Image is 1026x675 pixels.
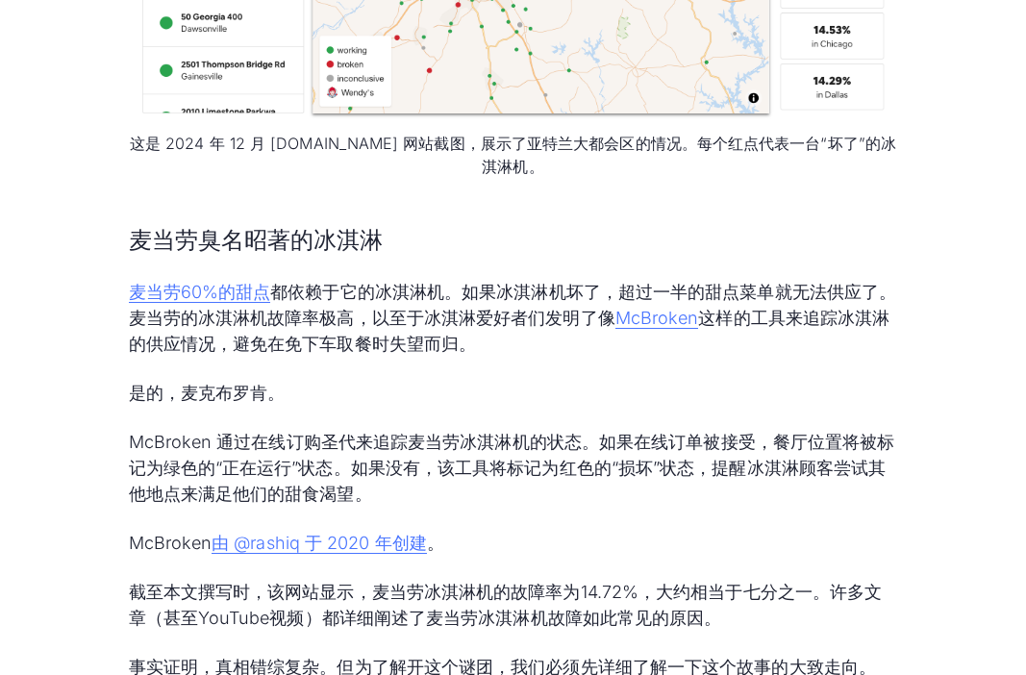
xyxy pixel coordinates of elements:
a: 麦当劳60%的甜点 [129,282,271,303]
font: 麦当劳臭名昭著的冰淇淋 [129,226,384,254]
font: 。 [427,533,444,553]
font: 这是 2024 年 12 月 [DOMAIN_NAME] 网站截图，展示了亚特兰大都会区的情况。每个红点代表一台“坏了”的冰淇淋机。 [130,134,896,176]
font: 都依赖于它的冰淇淋机。如果冰淇淋机坏了，超过一半的甜点菜单就无法供应了。麦当劳的冰淇淋机故障率极高，以至于冰淇淋爱好者们发明了像 [129,282,897,328]
a: 由 @rashiq 于 2020 年创建 [212,533,427,554]
font: McBroken [615,308,699,328]
font: 麦当劳60%的甜点 [129,282,271,302]
font: 截至本文撰写时，该网站显示，麦当劳冰淇淋机的故障率为14.72%，大约相当于七分之一。许多文章（甚至YouTube视频）都详细阐述了麦当劳冰淇淋机故障如此常见的原因。 [129,582,883,628]
font: McBroken 通过在线订购圣代来追踪麦当劳冰淇淋机的状态。如果在线订单被接受，餐厅位置将被标记为绿色的“正在运行”状态。如果没有，该工具将标记为红色的“损坏”状态，提醒冰淇淋顾客尝试其他地点... [129,432,895,504]
font: 由 @rashiq 于 2020 年创建 [212,533,427,553]
a: McBroken [615,308,699,329]
font: 是的，麦克布罗肯。 [129,383,286,403]
font: McBroken [129,533,213,553]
